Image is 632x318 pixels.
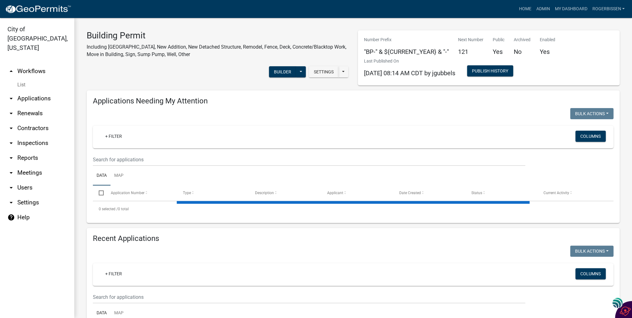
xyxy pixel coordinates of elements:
datatable-header-cell: Status [465,185,537,200]
datatable-header-cell: Current Activity [537,185,609,200]
i: arrow_drop_up [7,68,15,75]
span: Application Number [111,191,145,195]
p: Enabled [540,37,555,43]
a: + Filter [100,268,127,279]
div: 0 total [93,201,613,217]
input: Search for applications [93,291,525,303]
datatable-header-cell: Date Created [393,185,465,200]
datatable-header-cell: Type [177,185,249,200]
wm-modal-confirm: Workflow Publish History [467,69,513,74]
datatable-header-cell: Application Number [105,185,177,200]
i: arrow_drop_down [7,139,15,147]
span: Status [471,191,482,195]
i: arrow_drop_down [7,110,15,117]
button: Publish History [467,65,513,76]
h5: "BP-" & ${CURRENT_YEAR} & "-" [364,48,449,55]
i: help [7,214,15,221]
a: + Filter [100,131,127,142]
span: [DATE] 08:14 AM CDT by jgubbels [364,69,455,77]
a: Admin [534,3,552,15]
button: Bulk Actions [570,108,613,119]
a: My Dashboard [552,3,590,15]
span: Current Activity [543,191,569,195]
span: Description [255,191,274,195]
p: Archived [514,37,530,43]
i: arrow_drop_down [7,199,15,206]
i: arrow_drop_down [7,95,15,102]
button: Settings [309,66,339,77]
i: arrow_drop_down [7,124,15,132]
h5: 121 [458,48,483,55]
button: Bulk Actions [570,246,613,257]
span: Date Created [399,191,421,195]
p: Public [493,37,504,43]
a: Home [516,3,534,15]
input: Search for applications [93,153,525,166]
h5: Yes [540,48,555,55]
span: 0 selected / [99,207,118,211]
a: RogerBissen [590,3,627,15]
span: Type [183,191,191,195]
datatable-header-cell: Applicant [321,185,393,200]
img: svg+xml;base64,PHN2ZyB3aWR0aD0iNDgiIGhlaWdodD0iNDgiIHZpZXdCb3g9IjAgMCA0OCA0OCIgZmlsbD0ibm9uZSIgeG... [612,297,623,309]
button: Builder [269,66,296,77]
datatable-header-cell: Description [249,185,321,200]
datatable-header-cell: Select [93,185,105,200]
p: Number Prefix [364,37,449,43]
i: arrow_drop_down [7,184,15,191]
p: Next Number [458,37,483,43]
button: Columns [575,131,606,142]
i: arrow_drop_down [7,169,15,176]
a: Map [110,166,127,186]
a: Data [93,166,110,186]
p: Last Published On [364,58,455,64]
i: arrow_drop_down [7,154,15,162]
h5: No [514,48,530,55]
h3: Building Permit [87,30,348,41]
p: Including [GEOGRAPHIC_DATA], New Addition, New Detached Structure, Remodel, Fence, Deck, Concrete... [87,43,348,58]
button: Columns [575,268,606,279]
h4: Recent Applications [93,234,613,243]
h5: Yes [493,48,504,55]
span: Applicant [327,191,343,195]
h4: Applications Needing My Attention [93,97,613,106]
